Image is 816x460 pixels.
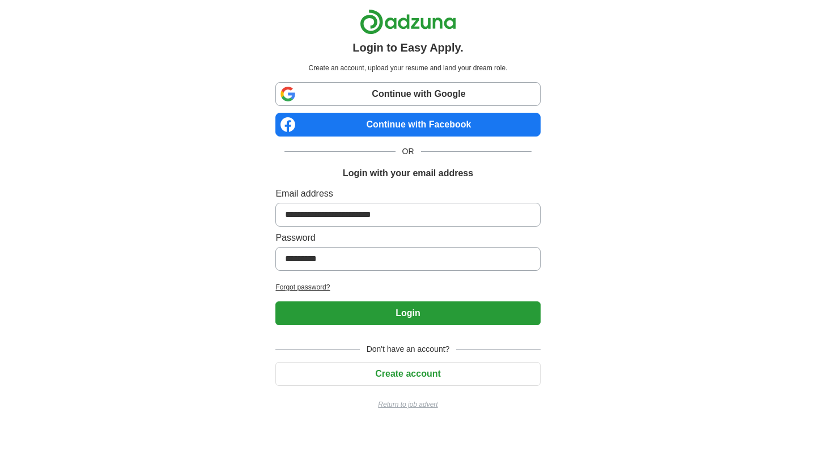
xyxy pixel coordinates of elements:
a: Forgot password? [275,282,540,292]
a: Return to job advert [275,399,540,410]
a: Continue with Google [275,82,540,106]
button: Create account [275,362,540,386]
button: Login [275,301,540,325]
h1: Login to Easy Apply. [352,39,464,56]
a: Create account [275,369,540,378]
a: Continue with Facebook [275,113,540,137]
img: Adzuna logo [360,9,456,35]
h1: Login with your email address [343,167,473,180]
span: Don't have an account? [360,343,457,355]
span: OR [396,146,421,157]
p: Create an account, upload your resume and land your dream role. [278,63,538,73]
label: Password [275,231,540,245]
label: Email address [275,187,540,201]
